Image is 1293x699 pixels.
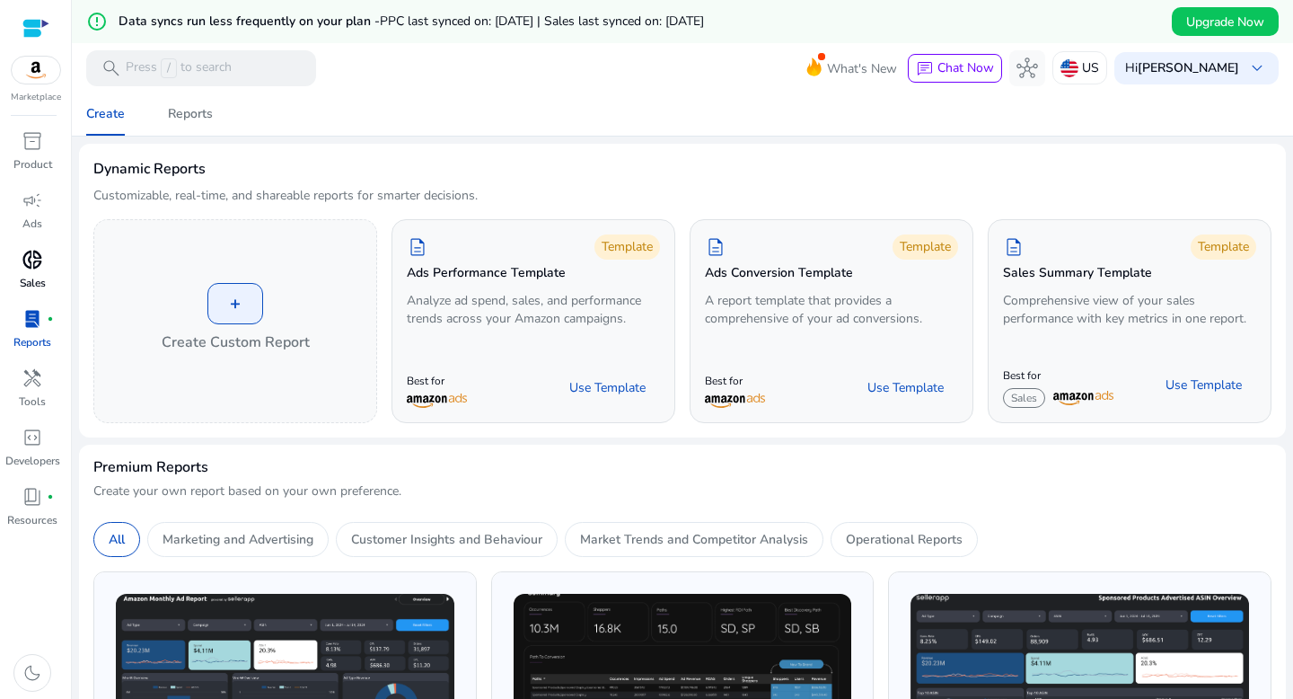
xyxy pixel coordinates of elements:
span: campaign [22,190,43,211]
div: Template [594,234,660,260]
span: What's New [827,53,897,84]
button: chatChat Now [908,54,1002,83]
p: A report template that provides a comprehensive of your ad conversions. [705,292,958,328]
span: donut_small [22,249,43,270]
div: Template [1191,234,1256,260]
span: chat [916,60,934,78]
img: us.svg [1060,59,1078,77]
p: Best for [407,374,467,388]
p: Marketing and Advertising [163,530,313,549]
span: fiber_manual_record [47,493,54,500]
p: Sales [20,275,46,291]
p: Product [13,156,52,173]
button: Use Template [853,374,958,403]
p: Market Trends and Competitor Analysis [580,530,808,549]
b: [PERSON_NAME] [1138,59,1239,76]
p: Tools [19,394,46,410]
span: Use Template [569,379,646,397]
span: lab_profile [22,308,43,330]
p: Reports [13,334,51,350]
p: Resources [7,512,57,528]
p: Comprehensive view of your sales performance with key metrics in one report. [1003,292,1256,328]
button: hub [1009,50,1045,86]
p: Press to search [126,58,232,78]
img: amazon.svg [12,57,60,84]
div: Template [893,234,958,260]
h5: Data syncs run less frequently on your plan - [119,14,704,30]
p: Best for [705,374,765,388]
p: Analyze ad spend, sales, and performance trends across your Amazon campaigns. [407,292,660,328]
div: Reports [168,108,213,120]
span: Use Template [1165,376,1242,394]
div: + [207,283,263,324]
p: Developers [5,453,60,469]
span: / [161,58,177,78]
button: Use Template [1151,371,1256,400]
button: Upgrade Now [1172,7,1279,36]
mat-icon: error_outline [86,11,108,32]
span: fiber_manual_record [47,315,54,323]
p: Hi [1125,62,1239,75]
h5: Ads Performance Template [407,266,566,281]
p: Marketplace [11,91,61,104]
span: Sales [1003,388,1045,408]
p: Customizable, real-time, and shareable reports for smarter decisions. [93,187,478,205]
h3: Dynamic Reports [93,158,206,180]
button: Use Template [555,374,660,403]
h4: Create Custom Report [162,332,310,353]
p: Create your own report based on your own preference. [93,482,1271,500]
p: US [1082,52,1099,84]
p: Ads [22,216,42,232]
span: keyboard_arrow_down [1246,58,1268,79]
span: inventory_2 [22,130,43,152]
span: handyman [22,367,43,389]
p: All [109,530,125,549]
span: search [101,58,122,79]
span: Upgrade Now [1186,13,1264,31]
span: PPC last synced on: [DATE] | Sales last synced on: [DATE] [380,13,704,30]
p: Best for [1003,368,1113,383]
h5: Sales Summary Template [1003,266,1152,281]
span: description [1003,236,1025,258]
p: Operational Reports [846,530,963,549]
span: book_4 [22,486,43,508]
h4: Premium Reports [93,459,208,476]
span: description [407,236,428,258]
span: Use Template [867,379,944,397]
span: code_blocks [22,427,43,448]
p: Customer Insights and Behaviour [351,530,542,549]
h5: Ads Conversion Template [705,266,853,281]
span: Chat Now [937,59,994,76]
div: Create [86,108,125,120]
span: hub [1016,58,1038,79]
span: description [705,236,726,258]
span: dark_mode [22,662,43,684]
